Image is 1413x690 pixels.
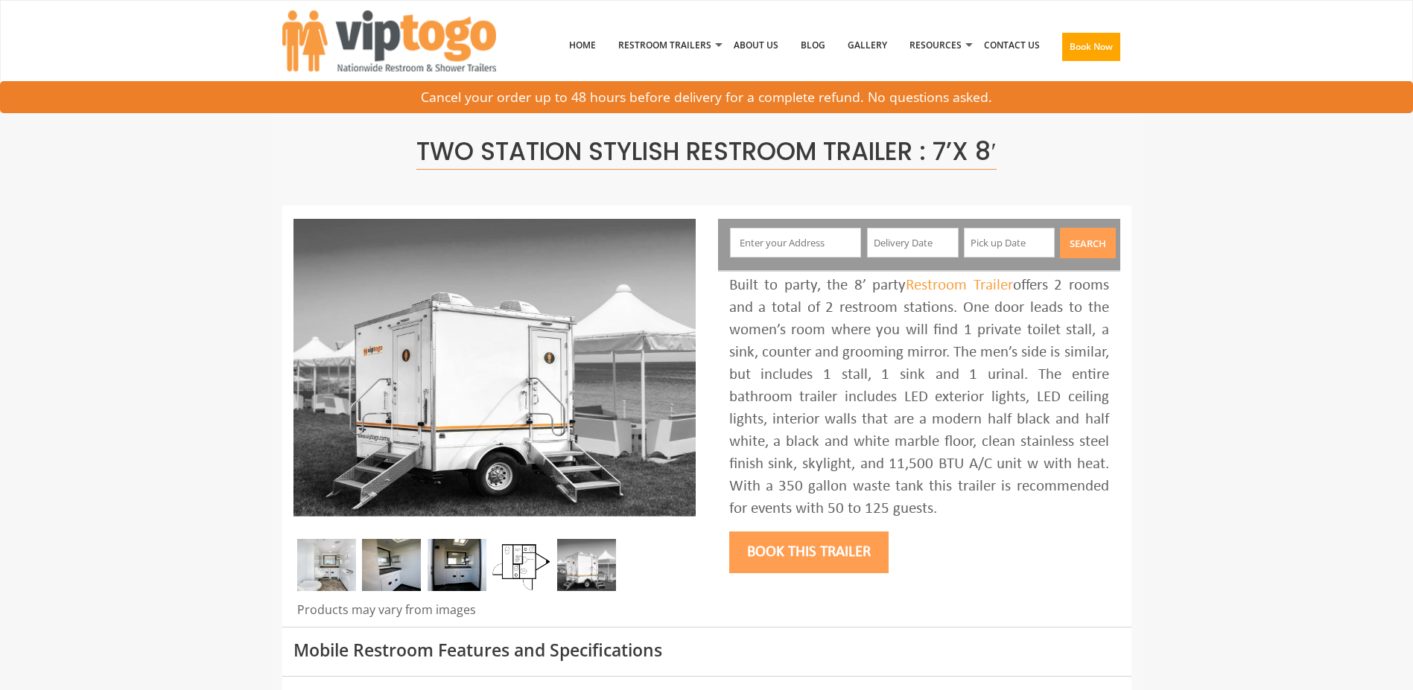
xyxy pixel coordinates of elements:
a: Restroom Trailer [906,278,1013,293]
a: Contact Us [973,7,1051,84]
input: Enter your Address [730,228,861,258]
span: Two Station Stylish Restroom Trailer : 7’x 8′ [416,134,996,170]
div: Built to party, the 8’ party offers 2 rooms and a total of 2 restroom stations. One door leads to... [729,275,1109,520]
img: Floor Plan of 2 station Mini restroom with sink and toilet [492,539,551,591]
img: A mini restroom trailer with two separate stations and separate doors for males and females [557,539,616,591]
h3: Mobile Restroom Features and Specifications [293,641,1120,659]
button: Search [1060,228,1116,258]
img: VIPTOGO [282,10,496,71]
img: DSC_0004_email [428,539,486,591]
a: Book Now [1051,7,1131,93]
img: A mini restroom trailer with two separate stations and separate doors for males and females [293,219,696,517]
div: Products may vary from images [293,601,696,627]
a: About Us [723,7,790,84]
img: Inside of complete restroom with a stall, a urinal, tissue holders, cabinets and mirror [297,539,356,591]
a: Home [558,7,607,84]
a: Blog [790,7,836,84]
input: Delivery Date [867,228,959,258]
a: Gallery [836,7,898,84]
a: Restroom Trailers [607,7,723,84]
button: Book Now [1062,33,1120,61]
img: DSC_0016_email [362,539,421,591]
a: Resources [898,7,973,84]
input: Pick up Date [964,228,1055,258]
button: Book this trailer [729,531,889,573]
